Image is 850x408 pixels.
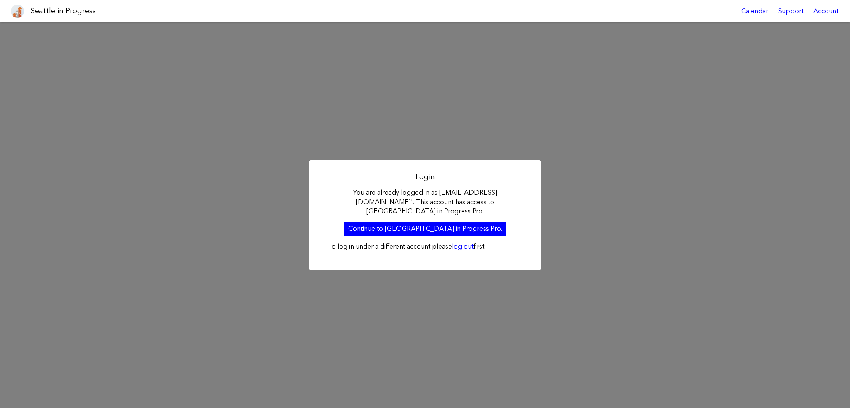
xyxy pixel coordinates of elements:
[344,222,506,236] a: Continue to [GEOGRAPHIC_DATA] in Progress Pro.
[328,242,522,251] p: To log in under a different account please first.
[328,188,522,216] p: You are already logged in as [EMAIL_ADDRESS][DOMAIN_NAME]'. This account has access to [GEOGRAPHI...
[31,6,96,16] h1: Seattle in Progress
[452,242,474,250] a: log out
[328,172,522,182] h2: Login
[11,5,24,18] img: favicon-96x96.png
